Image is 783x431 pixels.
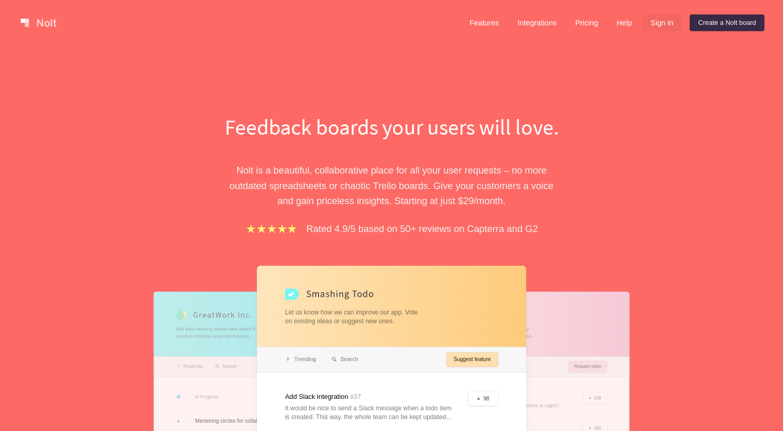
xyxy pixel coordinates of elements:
h1: Feedback boards your users will love. [213,112,570,142]
a: Features [461,15,508,31]
p: Rated 4.9/5 based on 50+ reviews on Capterra and G2 [307,221,538,236]
p: Nolt is a beautiful, collaborative place for all your user requests – no more outdated spreadshee... [213,163,570,208]
a: Integrations [509,15,564,31]
a: Pricing [567,15,606,31]
img: stars.b067e34983.png [245,223,298,235]
a: Create a Nolt board [690,15,764,31]
a: Sign in [642,15,682,31]
a: Help [608,15,641,31]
